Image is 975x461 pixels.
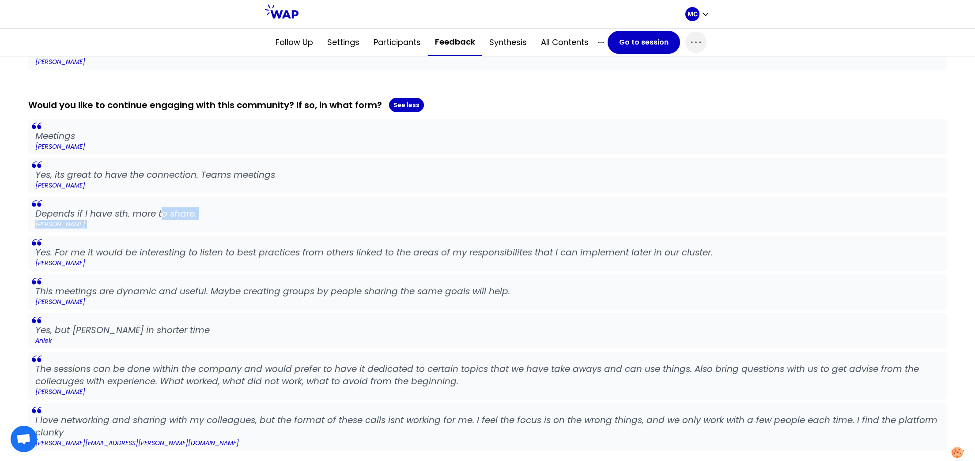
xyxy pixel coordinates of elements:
p: Yes, but [PERSON_NAME] in shorter time [35,324,940,336]
p: Yes. For me it would be interesting to listen to best practices from others linked to the areas o... [35,246,940,259]
button: Settings [320,29,367,56]
div: Ouvrir le chat [11,426,37,452]
p: Yes, its great to have the connection. Teams meetings [35,169,940,181]
button: See less [389,98,424,112]
p: [PERSON_NAME] [35,57,940,66]
p: Aniek [35,336,940,345]
p: Depends if I have sth. more to share. [35,207,940,220]
p: MC [688,10,698,19]
p: [PERSON_NAME] [35,220,940,229]
p: [PERSON_NAME][EMAIL_ADDRESS][PERSON_NAME][DOMAIN_NAME] [35,439,940,447]
p: I love networking and sharing with my colleagues, but the format of these calls isnt working for ... [35,414,940,439]
button: MC [685,7,710,21]
button: Follow up [268,29,320,56]
button: All contents [534,29,596,56]
button: Feedback [428,29,482,56]
p: [PERSON_NAME] [35,142,940,151]
p: Meetings [35,130,940,142]
p: [PERSON_NAME] [35,259,940,267]
p: [PERSON_NAME] [35,387,940,396]
button: Go to session [608,31,680,54]
p: The sessions can be done within the company and would prefer to have it dedicated to certain topi... [35,363,940,387]
div: Would you like to continue engaging with this community? If so, in what form? [28,98,947,112]
p: This meetings are dynamic and useful. Maybe creating groups by people sharing the same goals will... [35,285,940,297]
p: [PERSON_NAME] [35,181,940,190]
p: [PERSON_NAME] [35,297,940,306]
button: Participants [367,29,428,56]
button: Synthesis [482,29,534,56]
